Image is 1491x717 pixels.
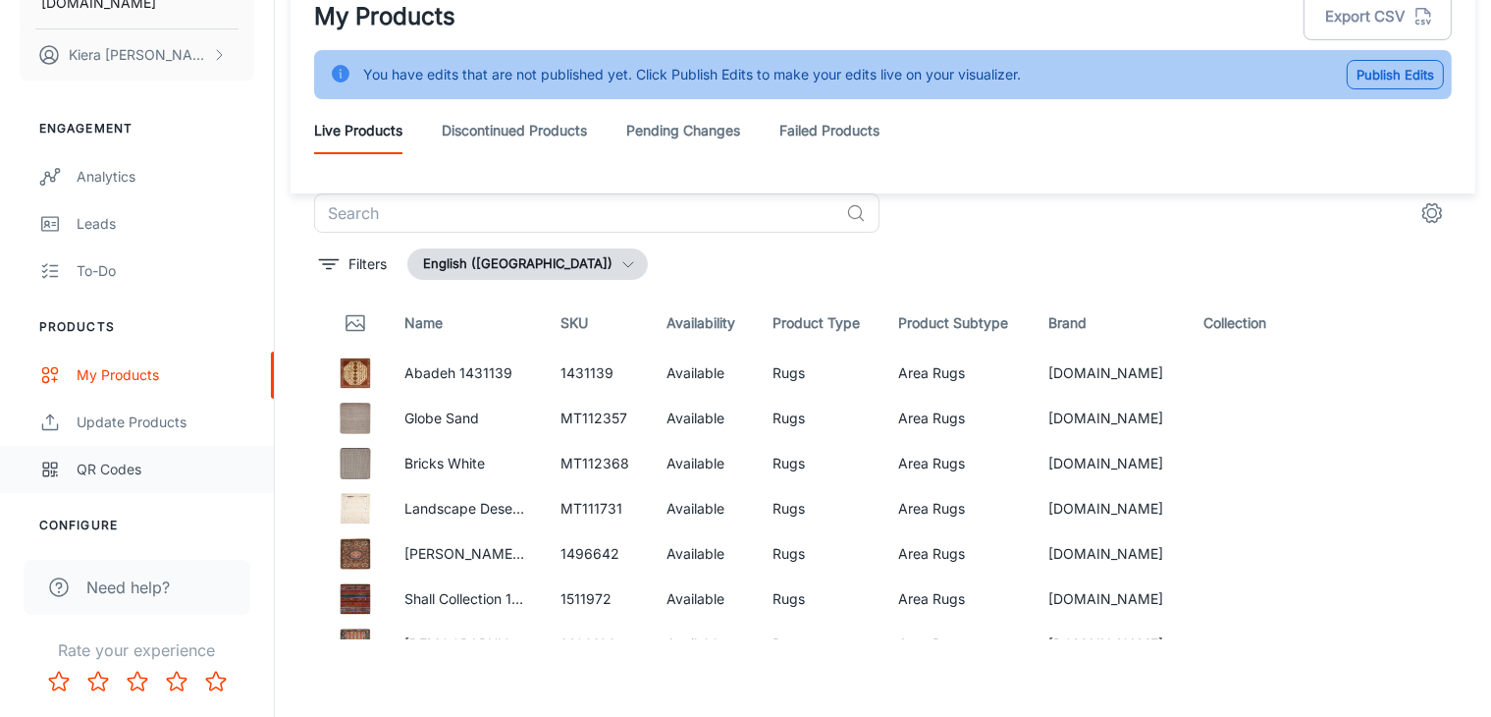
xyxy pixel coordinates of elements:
[1347,60,1444,89] button: Publish Edits
[626,107,740,154] a: Pending Changes
[404,545,727,562] a: [PERSON_NAME] Fine [PERSON_NAME] 1496642
[757,531,882,577] td: Rugs
[404,500,622,517] a: Landscape Desert Natural Runner
[404,455,485,471] a: Bricks White
[16,638,258,662] p: Rate your experience
[1033,441,1188,486] td: [DOMAIN_NAME]
[404,364,512,381] a: Abadeh 1431139
[1033,351,1188,396] td: [DOMAIN_NAME]
[442,107,587,154] a: Discontinued Products
[407,248,648,280] button: English ([GEOGRAPHIC_DATA])
[882,486,1033,531] td: Area Rugs
[882,351,1033,396] td: Area Rugs
[757,396,882,441] td: Rugs
[651,531,757,577] td: Available
[404,410,479,426] a: Globe Sand
[348,253,387,275] p: Filters
[196,662,236,701] button: Rate 5 star
[651,296,757,351] th: Availability
[545,531,651,577] td: 1496642
[314,248,392,280] button: filter
[344,311,367,335] svg: Thumbnail
[545,351,651,396] td: 1431139
[545,486,651,531] td: MT111731
[545,577,651,622] td: 1511972
[1033,296,1188,351] th: Brand
[651,396,757,441] td: Available
[882,396,1033,441] td: Area Rugs
[79,662,118,701] button: Rate 2 star
[363,56,1021,93] div: You have edits that are not published yet. Click Publish Edits to make your edits live on your vi...
[651,486,757,531] td: Available
[545,396,651,441] td: MT112357
[651,351,757,396] td: Available
[779,107,879,154] a: Failed Products
[1033,531,1188,577] td: [DOMAIN_NAME]
[545,622,651,667] td: 1496188
[77,412,254,433] div: Update Products
[1033,486,1188,531] td: [DOMAIN_NAME]
[757,622,882,667] td: Rugs
[882,577,1033,622] td: Area Rugs
[77,166,254,188] div: Analytics
[651,622,757,667] td: Available
[1188,296,1296,351] th: Collection
[39,662,79,701] button: Rate 1 star
[651,577,757,622] td: Available
[545,441,651,486] td: MT112368
[757,441,882,486] td: Rugs
[404,635,651,652] a: [DEMOGRAPHIC_DATA] Kilim 1496188
[882,441,1033,486] td: Area Rugs
[757,577,882,622] td: Rugs
[77,364,254,386] div: My Products
[1412,193,1452,233] button: settings
[69,44,207,66] p: Kiera [PERSON_NAME]
[118,662,157,701] button: Rate 3 star
[389,296,545,351] th: Name
[77,459,254,480] div: QR Codes
[545,296,651,351] th: SKU
[77,260,254,282] div: To-do
[86,576,170,599] span: Need help?
[20,29,254,81] button: Kiera [PERSON_NAME]
[1033,577,1188,622] td: [DOMAIN_NAME]
[651,441,757,486] td: Available
[314,193,838,233] input: Search
[1033,622,1188,667] td: [DOMAIN_NAME]
[757,486,882,531] td: Rugs
[314,107,402,154] a: Live Products
[404,590,557,607] a: Shall Collection 1511972
[1033,396,1188,441] td: [DOMAIN_NAME]
[77,213,254,235] div: Leads
[882,296,1033,351] th: Product Subtype
[757,296,882,351] th: Product Type
[157,662,196,701] button: Rate 4 star
[882,531,1033,577] td: Area Rugs
[882,622,1033,667] td: Area Rugs
[757,351,882,396] td: Rugs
